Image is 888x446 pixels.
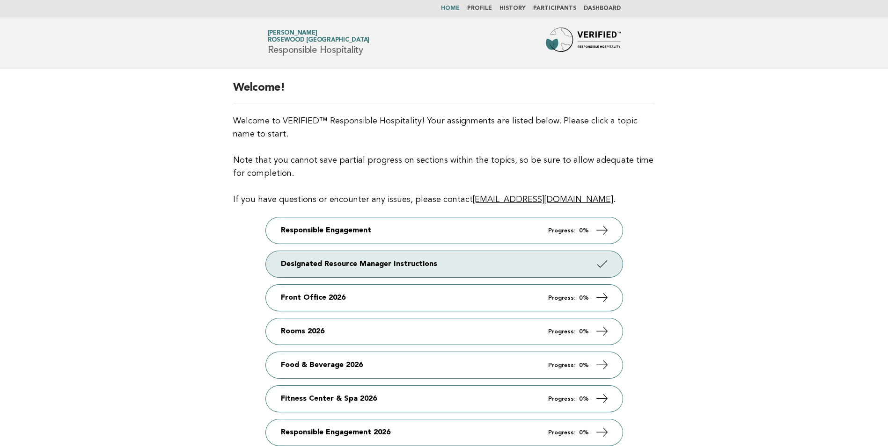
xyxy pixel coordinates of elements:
[548,329,575,335] em: Progress:
[548,228,575,234] em: Progress:
[548,295,575,301] em: Progress:
[548,396,575,402] em: Progress:
[584,6,621,11] a: Dashboard
[266,419,623,446] a: Responsible Engagement 2026 Progress: 0%
[579,362,589,368] strong: 0%
[266,386,623,412] a: Fitness Center & Spa 2026 Progress: 0%
[268,37,370,43] span: Rosewood [GEOGRAPHIC_DATA]
[579,228,589,234] strong: 0%
[579,295,589,301] strong: 0%
[548,362,575,368] em: Progress:
[467,6,492,11] a: Profile
[533,6,576,11] a: Participants
[499,6,526,11] a: History
[441,6,460,11] a: Home
[266,217,623,244] a: Responsible Engagement Progress: 0%
[546,28,621,58] img: Forbes Travel Guide
[548,430,575,436] em: Progress:
[473,195,613,204] a: [EMAIL_ADDRESS][DOMAIN_NAME]
[233,80,655,103] h2: Welcome!
[268,30,370,43] a: [PERSON_NAME]Rosewood [GEOGRAPHIC_DATA]
[266,352,623,378] a: Food & Beverage 2026 Progress: 0%
[266,285,623,311] a: Front Office 2026 Progress: 0%
[579,396,589,402] strong: 0%
[579,430,589,436] strong: 0%
[579,329,589,335] strong: 0%
[233,115,655,206] p: Welcome to VERIFIED™ Responsible Hospitality! Your assignments are listed below. Please click a t...
[268,30,370,55] h1: Responsible Hospitality
[266,251,623,277] a: Designated Resource Manager Instructions
[266,318,623,345] a: Rooms 2026 Progress: 0%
